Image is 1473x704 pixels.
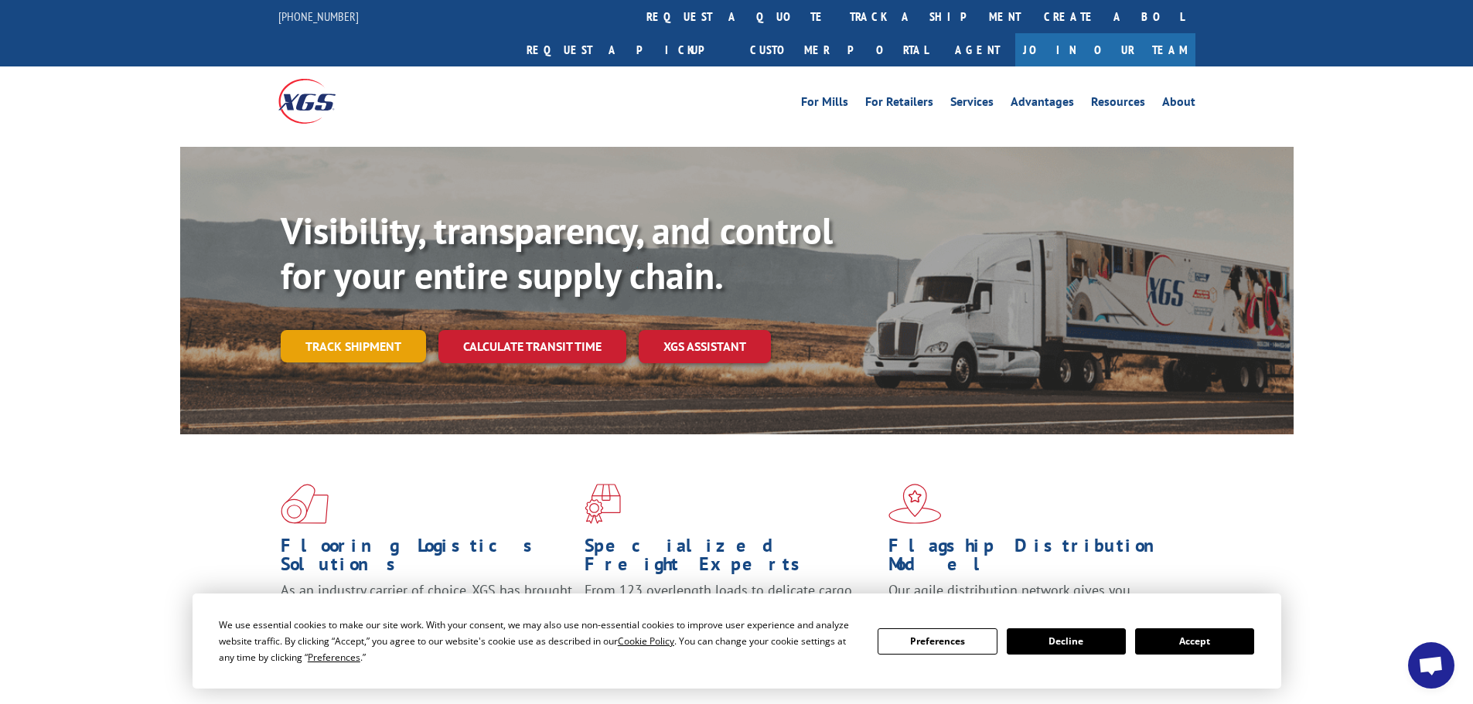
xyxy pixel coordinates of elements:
a: Track shipment [281,330,426,362]
button: Preferences [878,628,997,655]
a: [PHONE_NUMBER] [278,9,359,24]
a: Join Our Team [1015,33,1195,66]
a: Agent [939,33,1015,66]
span: Our agile distribution network gives you nationwide inventory management on demand. [888,581,1173,617]
a: For Mills [801,96,848,113]
a: Services [950,96,994,113]
a: Advantages [1011,96,1074,113]
a: Calculate transit time [438,330,626,363]
div: We use essential cookies to make our site work. With your consent, we may also use non-essential ... [219,617,859,665]
a: About [1162,96,1195,113]
img: xgs-icon-total-supply-chain-intelligence-red [281,484,329,524]
div: Cookie Consent Prompt [193,593,1281,689]
div: Open chat [1408,642,1454,689]
img: xgs-icon-focused-on-flooring-red [585,484,621,524]
a: Customer Portal [738,33,939,66]
img: xgs-icon-flagship-distribution-model-red [888,484,942,524]
b: Visibility, transparency, and control for your entire supply chain. [281,206,833,299]
a: XGS ASSISTANT [639,330,771,363]
span: Preferences [308,651,360,664]
button: Decline [1007,628,1126,655]
span: Cookie Policy [618,634,674,648]
h1: Flooring Logistics Solutions [281,536,573,581]
button: Accept [1135,628,1254,655]
h1: Flagship Distribution Model [888,536,1181,581]
span: As an industry carrier of choice, XGS has brought innovation and dedication to flooring logistics... [281,581,572,636]
a: Request a pickup [515,33,738,66]
h1: Specialized Freight Experts [585,536,877,581]
p: From 123 overlength loads to delicate cargo, our experienced staff knows the best way to move you... [585,581,877,650]
a: Resources [1091,96,1145,113]
a: For Retailers [865,96,933,113]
